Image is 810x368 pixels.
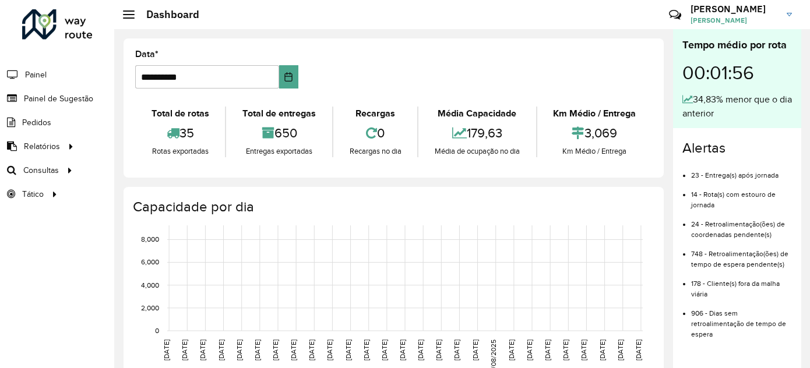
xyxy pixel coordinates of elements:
[24,93,93,105] span: Painel de Sugestão
[135,8,199,21] h2: Dashboard
[229,107,329,121] div: Total de entregas
[138,107,222,121] div: Total de rotas
[421,146,533,157] div: Média de ocupação no dia
[691,270,792,299] li: 178 - Cliente(s) fora da malha viária
[336,146,414,157] div: Recargas no dia
[272,339,279,360] text: [DATE]
[25,69,47,81] span: Painel
[421,107,533,121] div: Média Capacidade
[24,140,60,153] span: Relatórios
[141,259,159,266] text: 6,000
[544,339,551,360] text: [DATE]
[421,121,533,146] div: 179,63
[235,339,243,360] text: [DATE]
[691,240,792,270] li: 748 - Retroalimentação(ões) de tempo de espera pendente(s)
[336,107,414,121] div: Recargas
[326,339,333,360] text: [DATE]
[617,339,624,360] text: [DATE]
[279,65,298,89] button: Choose Date
[691,3,778,15] h3: [PERSON_NAME]
[682,93,792,121] div: 34,83% menor que o dia anterior
[635,339,642,360] text: [DATE]
[417,339,424,360] text: [DATE]
[471,339,479,360] text: [DATE]
[141,304,159,312] text: 2,000
[23,164,59,176] span: Consultas
[526,339,533,360] text: [DATE]
[141,236,159,243] text: 8,000
[598,339,606,360] text: [DATE]
[229,146,329,157] div: Entregas exportadas
[155,327,159,334] text: 0
[663,2,688,27] a: Contato Rápido
[381,339,388,360] text: [DATE]
[217,339,225,360] text: [DATE]
[22,188,44,200] span: Tático
[135,47,159,61] label: Data
[435,339,442,360] text: [DATE]
[138,146,222,157] div: Rotas exportadas
[682,53,792,93] div: 00:01:56
[691,299,792,339] li: 906 - Dias sem retroalimentação de tempo de espera
[691,15,778,26] span: [PERSON_NAME]
[362,339,370,360] text: [DATE]
[141,281,159,289] text: 4,000
[308,339,315,360] text: [DATE]
[691,161,792,181] li: 23 - Entrega(s) após jornada
[163,339,170,360] text: [DATE]
[399,339,406,360] text: [DATE]
[508,339,515,360] text: [DATE]
[138,121,222,146] div: 35
[181,339,188,360] text: [DATE]
[344,339,352,360] text: [DATE]
[22,116,51,129] span: Pedidos
[229,121,329,146] div: 650
[336,121,414,146] div: 0
[691,181,792,210] li: 14 - Rota(s) com estouro de jornada
[540,107,649,121] div: Km Médio / Entrega
[682,37,792,53] div: Tempo médio por rota
[562,339,569,360] text: [DATE]
[540,121,649,146] div: 3,069
[691,210,792,240] li: 24 - Retroalimentação(ões) de coordenadas pendente(s)
[290,339,297,360] text: [DATE]
[133,199,652,215] h4: Capacidade por dia
[682,140,792,157] h4: Alertas
[540,146,649,157] div: Km Médio / Entrega
[453,339,460,360] text: [DATE]
[253,339,261,360] text: [DATE]
[580,339,587,360] text: [DATE]
[199,339,206,360] text: [DATE]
